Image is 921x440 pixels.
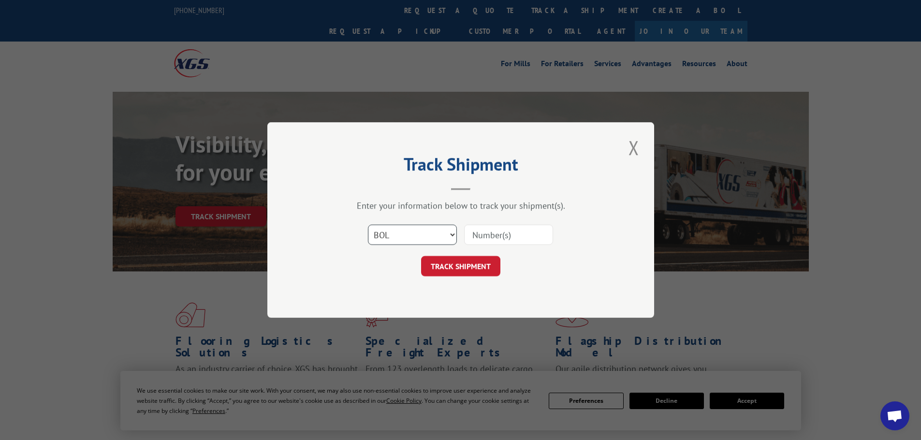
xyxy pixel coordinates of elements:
button: TRACK SHIPMENT [421,256,500,276]
button: Close modal [626,134,642,161]
div: Enter your information below to track your shipment(s). [316,200,606,211]
input: Number(s) [464,225,553,245]
h2: Track Shipment [316,157,606,176]
a: Open chat [880,401,909,430]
